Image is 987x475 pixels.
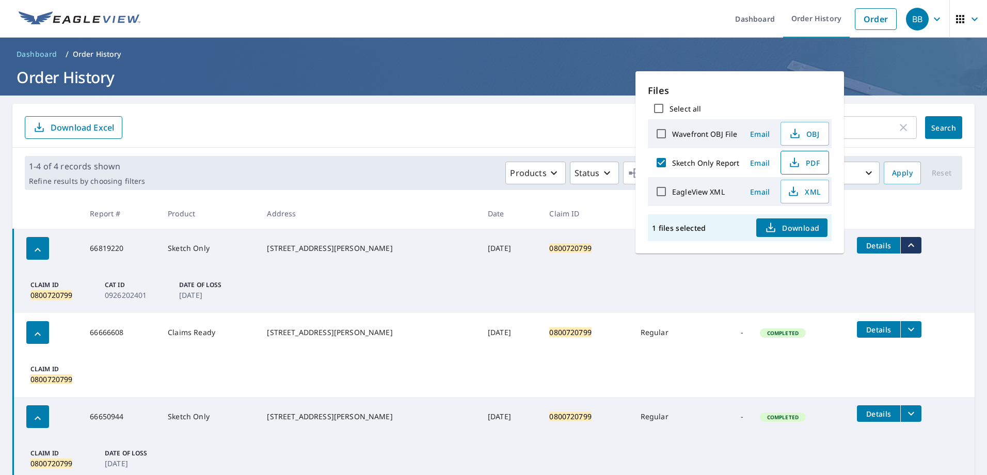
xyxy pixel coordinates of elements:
p: Claim ID [30,280,92,290]
p: [DATE] [179,290,241,300]
span: Details [863,325,894,335]
a: Dashboard [12,46,61,62]
mark: 0800720799 [549,411,592,421]
button: Download Excel [25,116,122,139]
p: Claim ID [30,365,92,374]
p: Order History [73,49,121,59]
p: Status [575,167,600,179]
span: Email [747,158,772,168]
p: Refine results by choosing filters [29,177,145,186]
p: Claim ID [30,449,92,458]
h1: Order History [12,67,975,88]
button: Download [756,218,827,237]
span: Details [863,241,894,250]
span: Details [863,409,894,419]
span: Orgs [628,167,662,180]
td: - [702,397,752,436]
th: Claim ID [541,198,632,229]
button: Email [743,126,776,142]
td: - [702,313,752,352]
nav: breadcrumb [12,46,975,62]
th: Report # [82,198,160,229]
div: [STREET_ADDRESS][PERSON_NAME] [267,243,471,254]
td: Claims Ready [160,313,259,352]
p: Products [510,167,546,179]
span: Completed [761,414,805,421]
label: Wavefront OBJ File [672,129,737,139]
span: Email [747,129,772,139]
span: Completed [761,329,805,337]
p: 1-4 of 4 records shown [29,160,145,172]
button: OBJ [781,122,829,146]
label: Select all [670,104,701,114]
button: filesDropdownBtn-66819220 [900,237,921,254]
button: detailsBtn-66666608 [857,321,900,338]
button: Status [570,162,619,184]
mark: 0800720799 [30,458,72,468]
p: 0926202401 [105,290,167,300]
p: [DATE] [105,458,167,469]
button: detailsBtn-66650944 [857,405,900,422]
div: BB [906,8,929,30]
th: Date [480,198,541,229]
p: Date of Loss [105,449,167,458]
p: Files [648,84,832,98]
span: Email [747,187,772,197]
div: [STREET_ADDRESS][PERSON_NAME] [267,411,471,422]
button: Apply [884,162,921,184]
td: 66650944 [82,397,160,436]
th: Address [259,198,480,229]
span: Search [933,123,954,133]
button: filesDropdownBtn-66650944 [900,405,921,422]
button: Products [505,162,565,184]
mark: 0800720799 [30,374,72,384]
a: Order [855,8,897,30]
span: OBJ [787,128,820,140]
mark: 0800720799 [549,327,592,337]
button: XML [781,180,829,203]
td: [DATE] [480,229,541,268]
td: [DATE] [480,313,541,352]
div: [STREET_ADDRESS][PERSON_NAME] [267,327,471,338]
td: 66819220 [82,229,160,268]
th: Delivery [632,198,702,229]
td: Sketch Only [160,229,259,268]
td: Regular [632,229,702,268]
span: XML [787,185,820,198]
li: / [66,48,69,60]
img: EV Logo [19,11,140,27]
mark: 0800720799 [30,290,72,300]
button: Orgs67 [623,162,721,184]
td: 66666608 [82,313,160,352]
th: Product [160,198,259,229]
button: PDF [781,151,829,175]
span: Download [765,221,819,234]
td: Sketch Only [160,397,259,436]
button: Search [925,116,962,139]
td: Regular [632,313,702,352]
button: detailsBtn-66819220 [857,237,900,254]
label: Sketch Only Report [672,158,739,168]
span: Dashboard [17,49,57,59]
label: EagleView XML [672,187,725,197]
span: Apply [892,167,913,180]
button: Email [743,184,776,200]
p: Cat ID [105,280,167,290]
p: Download Excel [51,122,114,133]
td: Regular [632,397,702,436]
button: Email [743,155,776,171]
mark: 0800720799 [549,243,592,253]
p: 1 files selected [652,223,706,233]
span: PDF [787,156,820,169]
button: filesDropdownBtn-66666608 [900,321,921,338]
td: [DATE] [480,397,541,436]
p: Date of Loss [179,280,241,290]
